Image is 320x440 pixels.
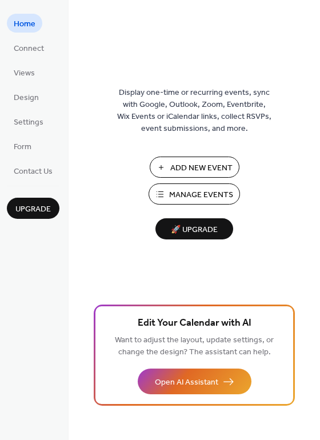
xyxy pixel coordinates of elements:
[155,377,218,389] span: Open AI Assistant
[155,218,233,239] button: 🚀 Upgrade
[15,203,51,215] span: Upgrade
[7,161,59,180] a: Contact Us
[7,198,59,219] button: Upgrade
[14,67,35,79] span: Views
[7,87,46,106] a: Design
[14,166,53,178] span: Contact Us
[14,117,43,129] span: Settings
[7,14,42,33] a: Home
[117,87,271,135] span: Display one-time or recurring events, sync with Google, Outlook, Zoom, Eventbrite, Wix Events or ...
[150,157,239,178] button: Add New Event
[14,43,44,55] span: Connect
[14,92,39,104] span: Design
[149,183,240,205] button: Manage Events
[7,137,38,155] a: Form
[162,222,226,238] span: 🚀 Upgrade
[7,38,51,57] a: Connect
[170,162,233,174] span: Add New Event
[138,369,251,394] button: Open AI Assistant
[14,18,35,30] span: Home
[169,189,233,201] span: Manage Events
[7,63,42,82] a: Views
[7,112,50,131] a: Settings
[14,141,31,153] span: Form
[115,333,274,360] span: Want to adjust the layout, update settings, or change the design? The assistant can help.
[138,315,251,331] span: Edit Your Calendar with AI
